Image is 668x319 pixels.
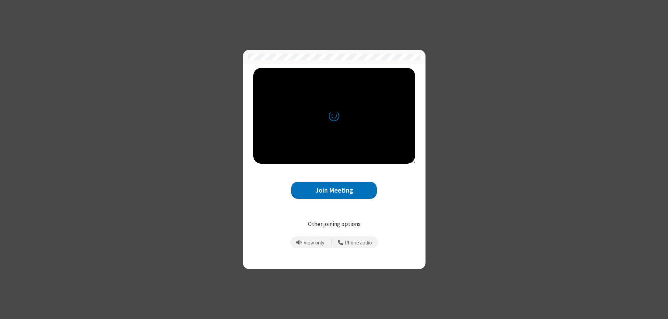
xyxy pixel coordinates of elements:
button: Use your phone for mic and speaker while you view the meeting on this device. [335,236,375,248]
span: Phone audio [345,240,372,246]
span: | [331,238,332,247]
button: Prevent echo when there is already an active mic and speaker in the room. [294,236,327,248]
p: Other joining options [253,220,415,229]
button: Join Meeting [291,182,377,199]
span: View only [304,240,324,246]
